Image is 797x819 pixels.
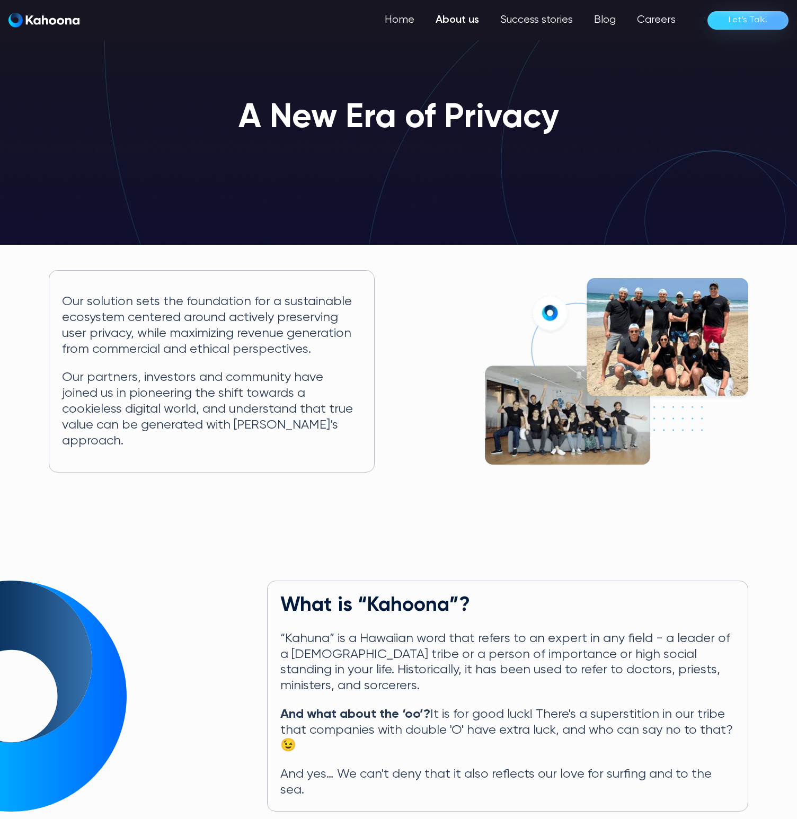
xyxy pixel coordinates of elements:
a: home [8,13,79,28]
p: It is for good luck! There's a superstition in our tribe that companies with double 'O' have extr... [280,707,735,754]
h1: A New Era of Privacy [238,100,559,137]
p: Our partners, investors and community have joined us in pioneering the shift towards a cookieless... [62,370,361,449]
a: Let’s Talk! [707,11,789,30]
a: Careers [626,10,686,31]
p: “Kahuna” is a Hawaiian word that refers to an expert in any field - a leader of a [DEMOGRAPHIC_DA... [280,631,735,694]
img: Kahoona logo white [8,13,79,28]
a: Blog [583,10,626,31]
strong: And what about the ‘oo’? [280,708,430,720]
p: And yes… We can't deny that it also reflects our love for surfing and to the sea. [280,767,735,798]
a: Success stories [490,10,583,31]
h2: What is “Kahoona”? [280,594,735,618]
a: Home [374,10,425,31]
p: Our solution sets the foundation for a sustainable ecosystem centered around actively preserving ... [62,294,361,357]
a: About us [425,10,490,31]
div: Let’s Talk! [729,12,767,29]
